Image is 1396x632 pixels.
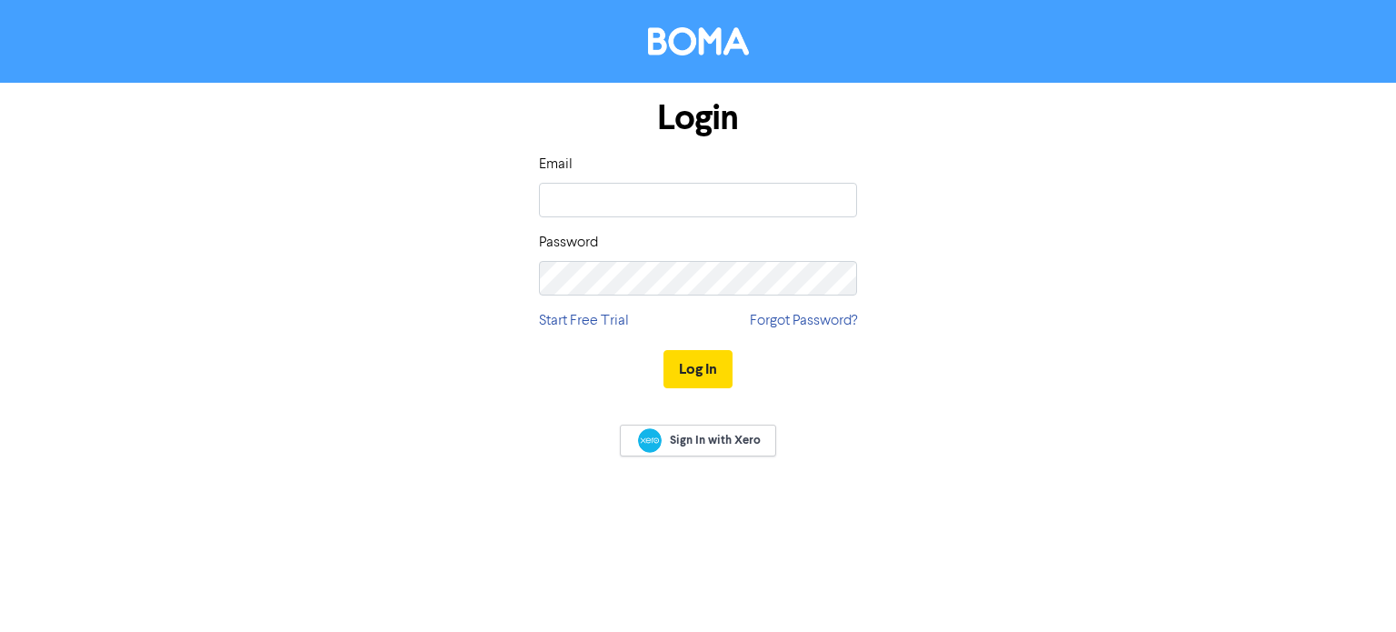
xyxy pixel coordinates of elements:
[750,310,857,332] a: Forgot Password?
[620,425,776,456] a: Sign In with Xero
[539,232,598,254] label: Password
[539,97,857,139] h1: Login
[539,310,629,332] a: Start Free Trial
[663,350,733,388] button: Log In
[638,428,662,453] img: Xero logo
[648,27,749,55] img: BOMA Logo
[670,432,761,448] span: Sign In with Xero
[539,154,573,176] label: Email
